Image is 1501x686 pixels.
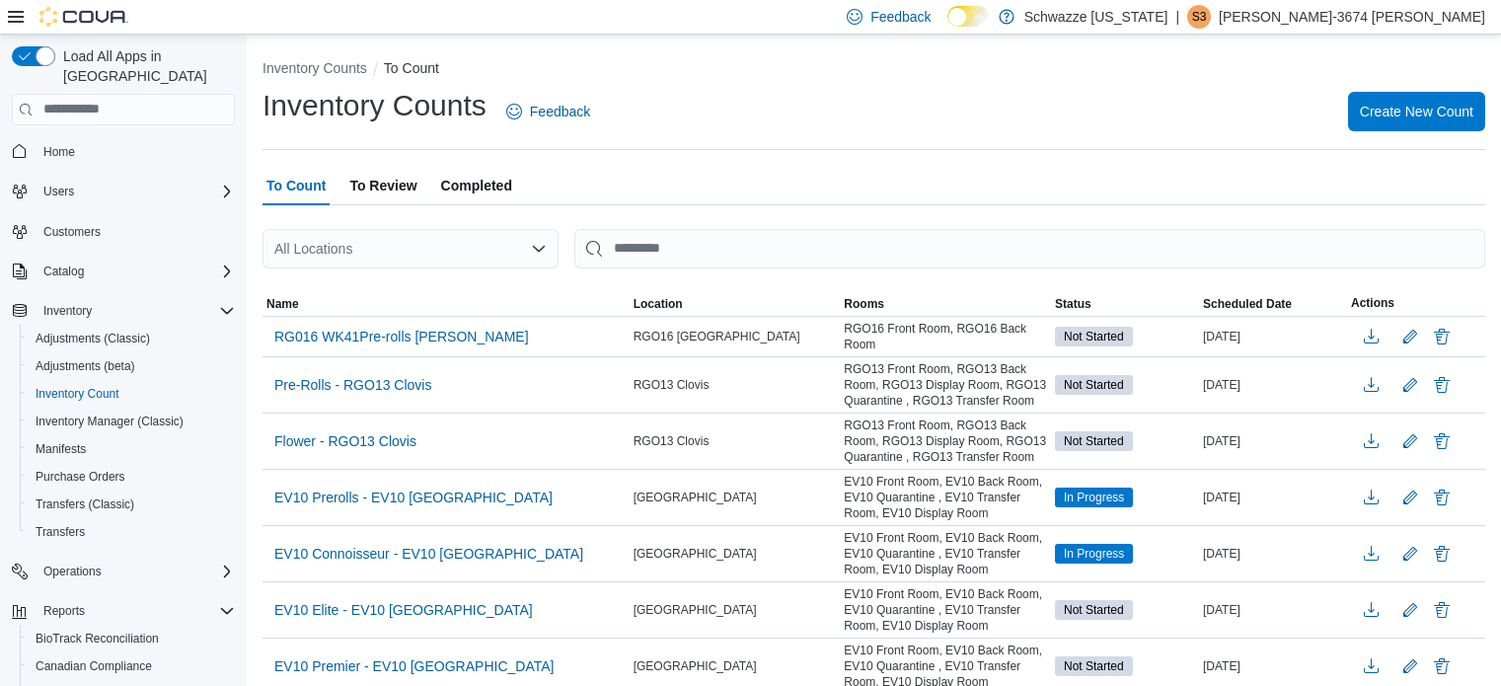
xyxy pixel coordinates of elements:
div: EV10 Front Room, EV10 Back Room, EV10 Quarantine , EV10 Transfer Room, EV10 Display Room [840,526,1051,581]
button: EV10 Connoisseur - EV10 [GEOGRAPHIC_DATA] [266,539,591,569]
span: In Progress [1064,489,1124,506]
button: Status [1051,292,1199,316]
button: Manifests [20,435,243,463]
span: Customers [36,219,235,244]
span: Inventory Count [36,386,119,402]
button: Inventory Manager (Classic) [20,408,243,435]
button: Delete [1430,325,1454,348]
button: Open list of options [531,241,547,257]
span: Status [1055,296,1091,312]
span: Manifests [36,441,86,457]
span: BioTrack Reconciliation [36,631,159,647]
span: Feedback [870,7,931,27]
button: Adjustments (beta) [20,352,243,380]
span: EV10 Connoisseur - EV10 [GEOGRAPHIC_DATA] [274,544,583,564]
button: Catalog [4,258,243,285]
span: Inventory Count [28,382,235,406]
span: Not Started [1064,376,1124,394]
button: Edit count details [1398,483,1422,512]
span: Transfers [36,524,85,540]
a: Inventory Count [28,382,127,406]
div: EV10 Front Room, EV10 Back Room, EV10 Quarantine , EV10 Transfer Room, EV10 Display Room [840,470,1051,525]
span: Adjustments (beta) [28,354,235,378]
span: Rooms [844,296,884,312]
button: Edit count details [1398,370,1422,400]
span: Users [43,184,74,199]
a: BioTrack Reconciliation [28,627,167,650]
span: S3 [1192,5,1207,29]
button: To Count [384,60,439,76]
a: Manifests [28,437,94,461]
div: [DATE] [1199,542,1347,566]
span: Canadian Compliance [28,654,235,678]
span: Catalog [36,260,235,283]
button: Reports [36,599,93,623]
button: Purchase Orders [20,463,243,491]
span: [GEOGRAPHIC_DATA] [634,490,757,505]
div: [DATE] [1199,598,1347,622]
div: RGO13 Front Room, RGO13 Back Room, RGO13 Display Room, RGO13 Quarantine , RGO13 Transfer Room [840,414,1051,469]
span: Feedback [530,102,590,121]
span: Home [36,139,235,164]
span: Not Started [1064,328,1124,345]
span: [GEOGRAPHIC_DATA] [634,658,757,674]
span: BioTrack Reconciliation [28,627,235,650]
button: Edit count details [1398,426,1422,456]
button: Users [4,178,243,205]
span: Adjustments (Classic) [28,327,235,350]
span: Not Started [1055,431,1133,451]
h1: Inventory Counts [263,86,487,125]
div: [DATE] [1199,429,1347,453]
button: Edit count details [1398,651,1422,681]
button: Location [630,292,841,316]
button: Operations [4,558,243,585]
span: Inventory [36,299,235,323]
span: Operations [36,560,235,583]
span: Customers [43,224,101,240]
a: Adjustments (beta) [28,354,143,378]
button: Reports [4,597,243,625]
span: Transfers (Classic) [28,493,235,516]
span: Load All Apps in [GEOGRAPHIC_DATA] [55,46,235,86]
button: Transfers [20,518,243,546]
span: Operations [43,564,102,579]
span: Not Started [1064,601,1124,619]
button: Rooms [840,292,1051,316]
span: EV10 Premier - EV10 [GEOGRAPHIC_DATA] [274,656,554,676]
div: EV10 Front Room, EV10 Back Room, EV10 Quarantine , EV10 Transfer Room, EV10 Display Room [840,582,1051,638]
a: Transfers [28,520,93,544]
span: RGO16 [GEOGRAPHIC_DATA] [634,329,800,344]
button: Delete [1430,654,1454,678]
span: Pre-Rolls - RGO13 Clovis [274,375,431,395]
span: Transfers (Classic) [36,496,134,512]
span: Inventory Manager (Classic) [36,414,184,429]
span: Name [266,296,299,312]
button: Inventory [4,297,243,325]
a: Transfers (Classic) [28,493,142,516]
button: Flower - RGO13 Clovis [266,426,424,456]
a: Feedback [498,92,598,131]
span: RGO13 Clovis [634,377,710,393]
span: Transfers [28,520,235,544]
div: [DATE] [1199,654,1347,678]
span: Manifests [28,437,235,461]
button: Edit count details [1398,322,1422,351]
button: Users [36,180,82,203]
span: Users [36,180,235,203]
span: Reports [36,599,235,623]
button: RG016 WK41Pre-rolls [PERSON_NAME] [266,322,537,351]
button: Delete [1430,486,1454,509]
button: Inventory [36,299,100,323]
span: Location [634,296,683,312]
button: Inventory Count [20,380,243,408]
a: Canadian Compliance [28,654,160,678]
button: Delete [1430,598,1454,622]
span: In Progress [1055,488,1133,507]
span: In Progress [1055,544,1133,564]
span: Purchase Orders [28,465,235,489]
p: | [1175,5,1179,29]
span: Not Started [1055,327,1133,346]
div: [DATE] [1199,486,1347,509]
button: Catalog [36,260,92,283]
span: In Progress [1064,545,1124,563]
